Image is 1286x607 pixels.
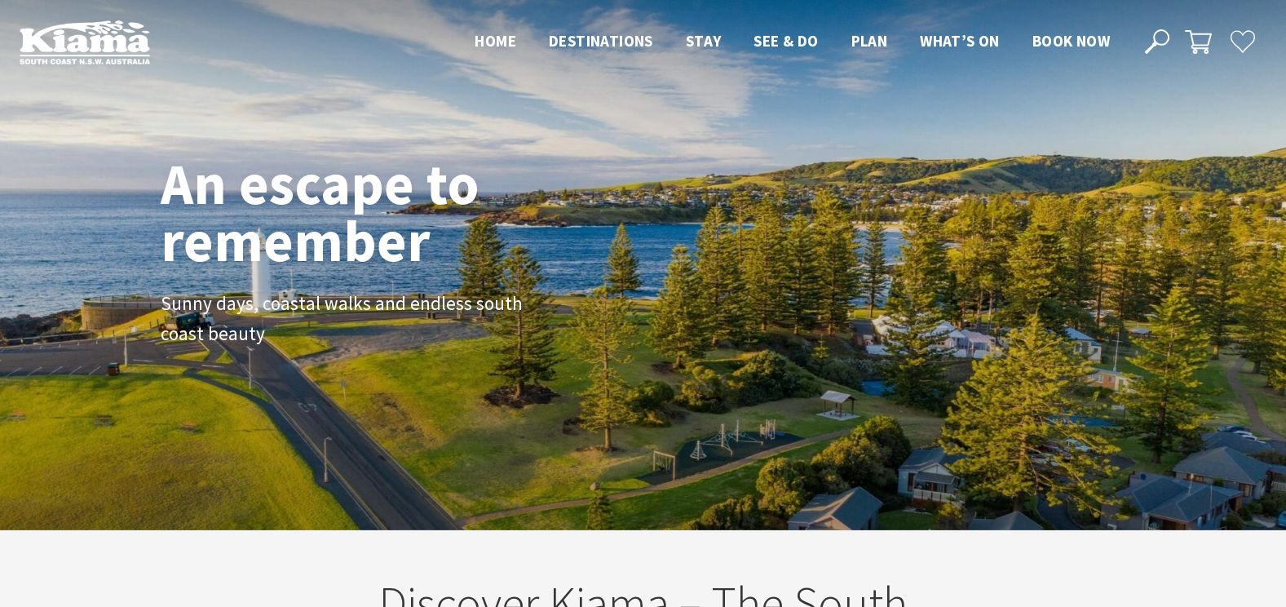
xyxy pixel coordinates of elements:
span: Plan [851,31,888,51]
h1: An escape to remember [161,155,609,269]
span: What’s On [920,31,1000,51]
span: See & Do [753,31,818,51]
span: Stay [686,31,722,51]
span: Book now [1032,31,1110,51]
nav: Main Menu [458,29,1126,55]
span: Home [475,31,516,51]
span: Destinations [549,31,653,51]
img: Kiama Logo [20,20,150,64]
p: Sunny days, coastal walks and endless south coast beauty [161,289,528,349]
